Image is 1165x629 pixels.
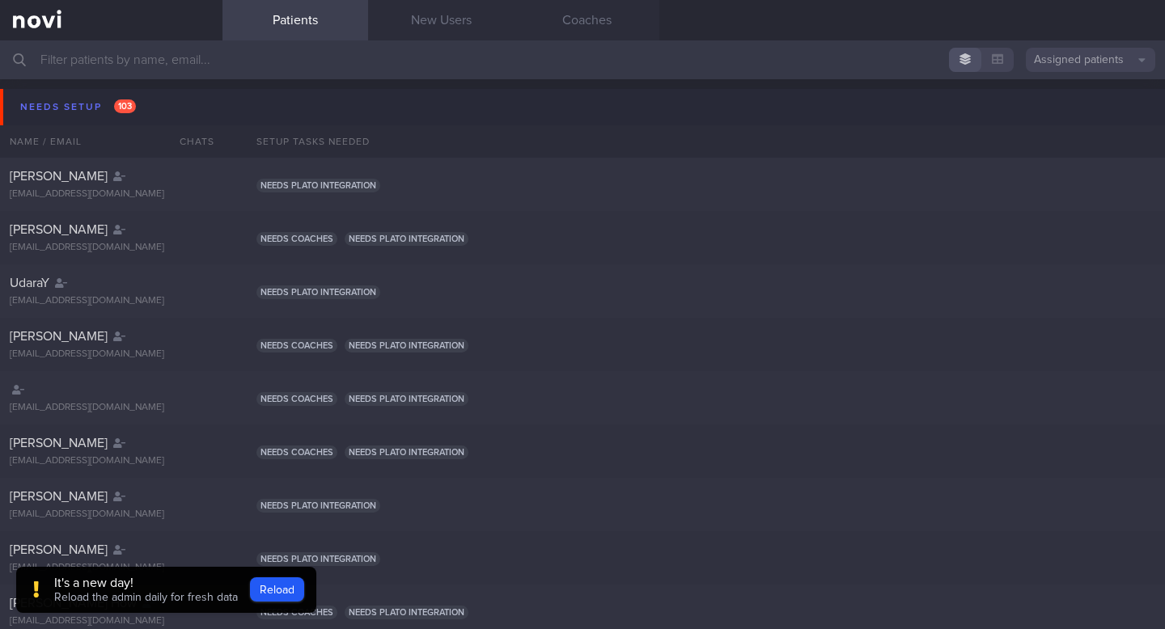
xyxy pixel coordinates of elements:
button: Assigned patients [1026,48,1155,72]
span: Needs plato integration [345,606,468,619]
span: Needs coaches [256,232,337,246]
span: Needs plato integration [345,392,468,406]
span: Needs coaches [256,339,337,352]
div: [EMAIL_ADDRESS][DOMAIN_NAME] [10,509,213,521]
span: Needs plato integration [256,179,380,192]
span: Needs plato integration [345,232,468,246]
span: Needs plato integration [345,339,468,352]
div: Chats [158,125,222,158]
span: UdaraY [10,277,49,289]
div: [EMAIL_ADDRESS][DOMAIN_NAME] [10,562,213,574]
span: 103 [114,99,136,113]
span: Needs plato integration [256,285,380,299]
span: Needs plato integration [256,499,380,513]
span: Needs plato integration [256,552,380,566]
div: Setup tasks needed [247,125,1165,158]
div: [EMAIL_ADDRESS][DOMAIN_NAME] [10,242,213,254]
span: Needs coaches [256,445,337,459]
div: [EMAIL_ADDRESS][DOMAIN_NAME] [10,188,213,201]
span: [PERSON_NAME] [10,170,108,183]
div: [EMAIL_ADDRESS][DOMAIN_NAME] [10,348,213,361]
span: [PERSON_NAME] How [10,597,137,610]
button: Reload [250,577,304,602]
span: [PERSON_NAME] [10,223,108,236]
div: [EMAIL_ADDRESS][DOMAIN_NAME] [10,295,213,307]
div: [EMAIL_ADDRESS][DOMAIN_NAME] [10,615,213,627]
div: Needs setup [16,96,140,118]
div: [EMAIL_ADDRESS][DOMAIN_NAME] [10,402,213,414]
div: It's a new day! [54,575,238,591]
span: [PERSON_NAME] [10,330,108,343]
span: [PERSON_NAME] [10,437,108,450]
div: [EMAIL_ADDRESS][DOMAIN_NAME] [10,455,213,467]
span: [PERSON_NAME] [10,490,108,503]
span: Needs coaches [256,392,337,406]
span: Needs plato integration [345,445,468,459]
span: Reload the admin daily for fresh data [54,592,238,603]
span: [PERSON_NAME] [10,543,108,556]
